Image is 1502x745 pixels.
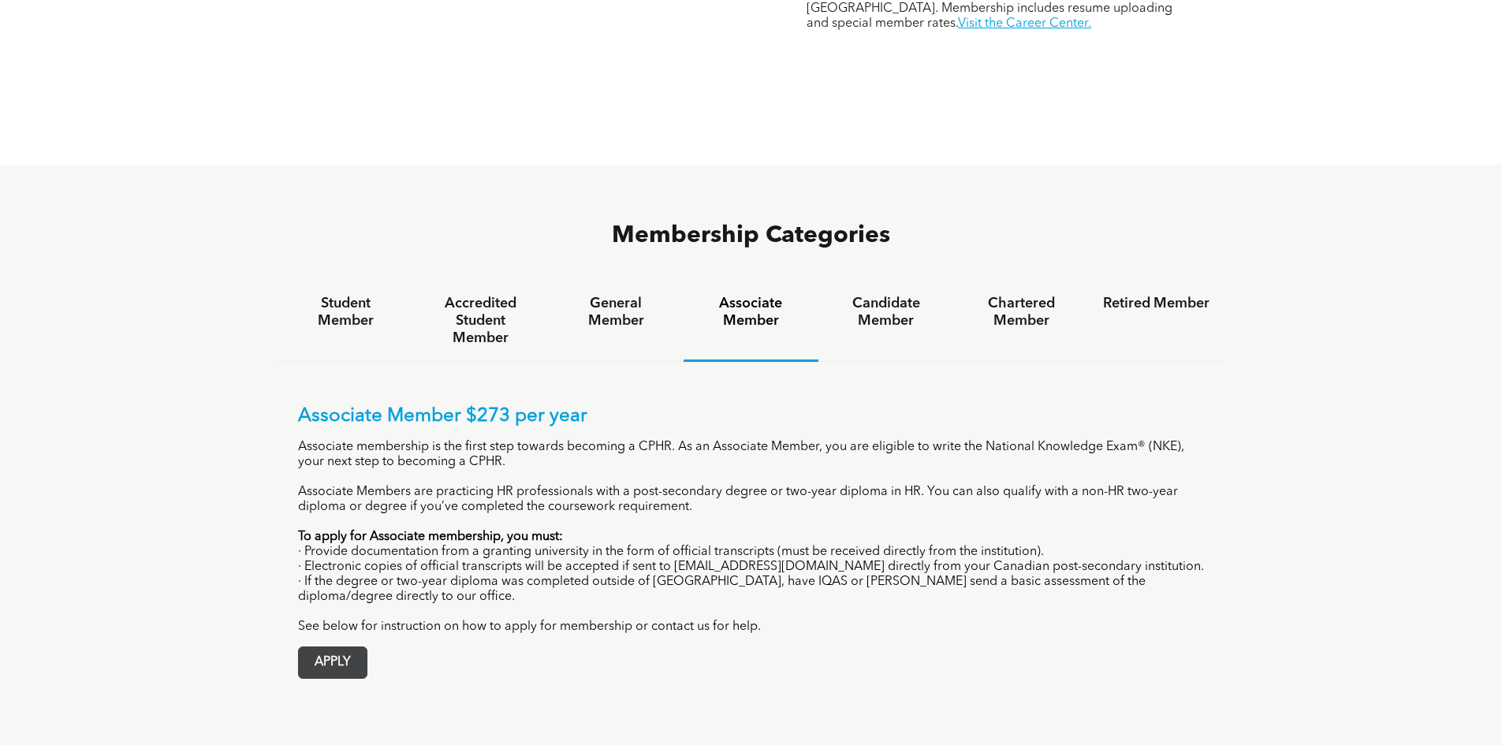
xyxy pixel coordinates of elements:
[562,295,669,330] h4: General Member
[293,295,399,330] h4: Student Member
[612,224,890,248] span: Membership Categories
[298,440,1205,470] p: Associate membership is the first step towards becoming a CPHR. As an Associate Member, you are e...
[968,295,1075,330] h4: Chartered Member
[1103,295,1209,312] h4: Retired Member
[698,295,804,330] h4: Associate Member
[298,646,367,679] a: APPLY
[298,545,1205,560] p: · Provide documentation from a granting university in the form of official transcripts (must be r...
[298,575,1205,605] p: · If the degree or two-year diploma was completed outside of [GEOGRAPHIC_DATA], have IQAS or [PER...
[833,295,939,330] h4: Candidate Member
[299,647,367,678] span: APPLY
[427,295,534,347] h4: Accredited Student Member
[298,620,1205,635] p: See below for instruction on how to apply for membership or contact us for help.
[298,405,1205,428] p: Associate Member $273 per year
[298,485,1205,515] p: Associate Members are practicing HR professionals with a post-secondary degree or two-year diplom...
[298,560,1205,575] p: · Electronic copies of official transcripts will be accepted if sent to [EMAIL_ADDRESS][DOMAIN_NA...
[958,17,1091,30] a: Visit the Career Center.
[298,531,563,543] strong: To apply for Associate membership, you must:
